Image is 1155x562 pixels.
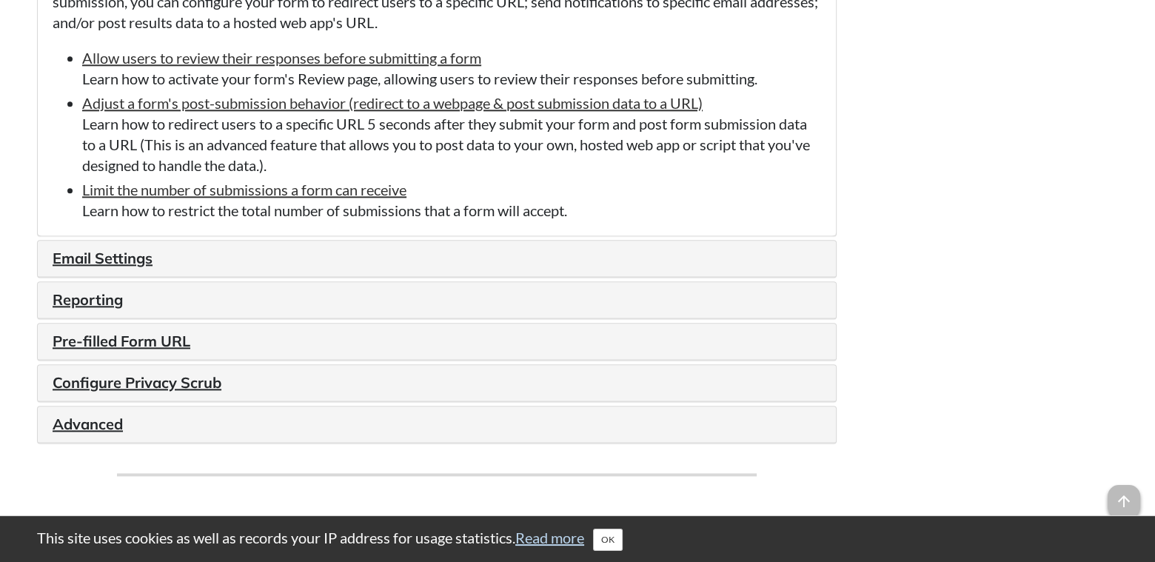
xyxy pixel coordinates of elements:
[82,49,481,67] a: Allow users to review their responses before submitting a form
[53,373,221,392] a: Configure Privacy Scrub
[82,94,703,112] a: Adjust a form's post-submission behavior (redirect to a webpage & post submission data to a URL)
[22,527,1133,551] div: This site uses cookies as well as records your IP address for usage statistics.
[1108,486,1140,504] a: arrow_upward
[1108,485,1140,518] span: arrow_upward
[37,513,837,546] h3: Add content to the workpad
[53,290,123,309] a: Reporting
[593,529,623,551] button: Close
[82,179,821,221] li: Learn how to restrict the total number of submissions that a form will accept.
[515,529,584,546] a: Read more
[53,249,153,267] a: Email Settings
[53,415,123,433] a: Advanced
[53,332,190,350] a: Pre-filled Form URL
[82,47,821,89] li: Learn how to activate your form's Review page, allowing users to review their responses before su...
[82,93,821,175] li: Learn how to redirect users to a specific URL 5 seconds after they submit your form and post form...
[82,181,406,198] a: Limit the number of submissions a form can receive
